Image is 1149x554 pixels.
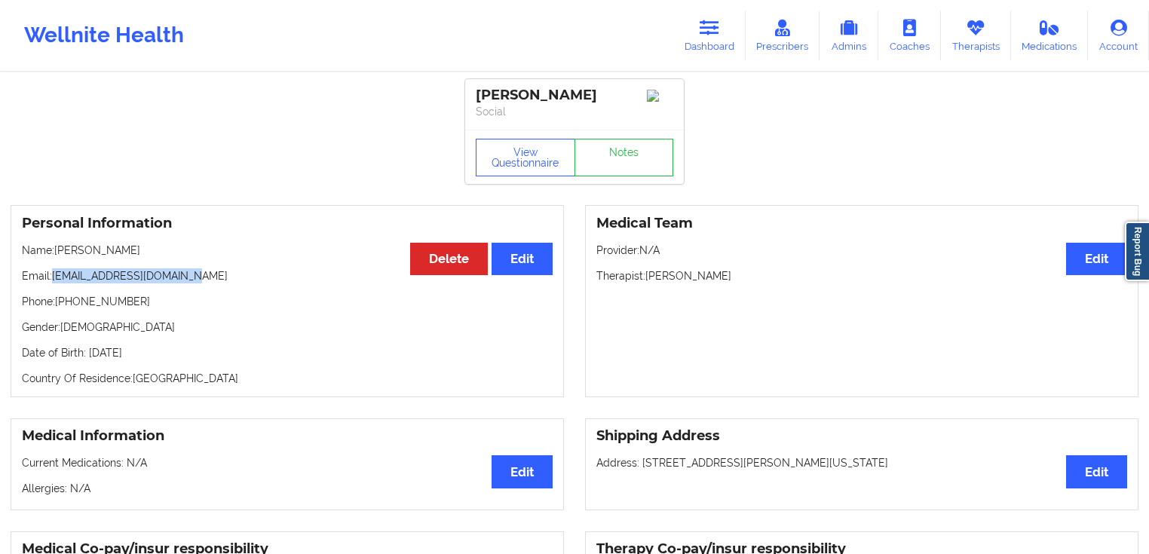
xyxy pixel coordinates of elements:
[476,104,673,119] p: Social
[22,320,553,335] p: Gender: [DEMOGRAPHIC_DATA]
[820,11,878,60] a: Admins
[647,90,673,102] img: Image%2Fplaceholer-image.png
[596,215,1127,232] h3: Medical Team
[574,139,674,176] a: Notes
[22,371,553,386] p: Country Of Residence: [GEOGRAPHIC_DATA]
[596,268,1127,283] p: Therapist: [PERSON_NAME]
[22,455,553,470] p: Current Medications: N/A
[22,427,553,445] h3: Medical Information
[1125,222,1149,281] a: Report Bug
[410,243,488,275] button: Delete
[476,139,575,176] button: View Questionnaire
[22,294,553,309] p: Phone: [PHONE_NUMBER]
[476,87,673,104] div: [PERSON_NAME]
[596,427,1127,445] h3: Shipping Address
[878,11,941,60] a: Coaches
[492,243,553,275] button: Edit
[596,455,1127,470] p: Address: [STREET_ADDRESS][PERSON_NAME][US_STATE]
[22,345,553,360] p: Date of Birth: [DATE]
[492,455,553,488] button: Edit
[22,481,553,496] p: Allergies: N/A
[596,243,1127,258] p: Provider: N/A
[1066,243,1127,275] button: Edit
[22,215,553,232] h3: Personal Information
[941,11,1011,60] a: Therapists
[1088,11,1149,60] a: Account
[22,243,553,258] p: Name: [PERSON_NAME]
[673,11,746,60] a: Dashboard
[746,11,820,60] a: Prescribers
[1066,455,1127,488] button: Edit
[1011,11,1089,60] a: Medications
[22,268,553,283] p: Email: [EMAIL_ADDRESS][DOMAIN_NAME]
